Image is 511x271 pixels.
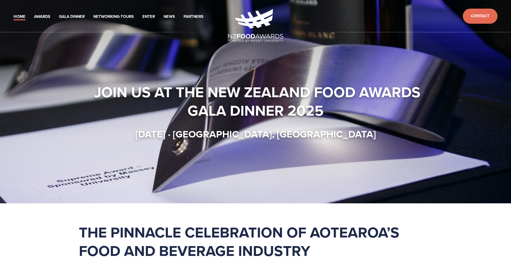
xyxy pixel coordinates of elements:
a: Partners [184,13,203,20]
strong: [DATE] · [GEOGRAPHIC_DATA], [GEOGRAPHIC_DATA] [135,127,376,141]
a: Enter [142,13,155,20]
a: Contact [463,9,497,24]
a: Home [14,13,25,20]
a: Gala Dinner [59,13,85,20]
a: Awards [34,13,50,20]
strong: Join us at the New Zealand Food Awards Gala Dinner 2025 [94,81,424,121]
h1: The pinnacle celebration of Aotearoa’s food and beverage industry [79,223,432,260]
a: Networking-Tours [93,13,134,20]
a: News [164,13,175,20]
